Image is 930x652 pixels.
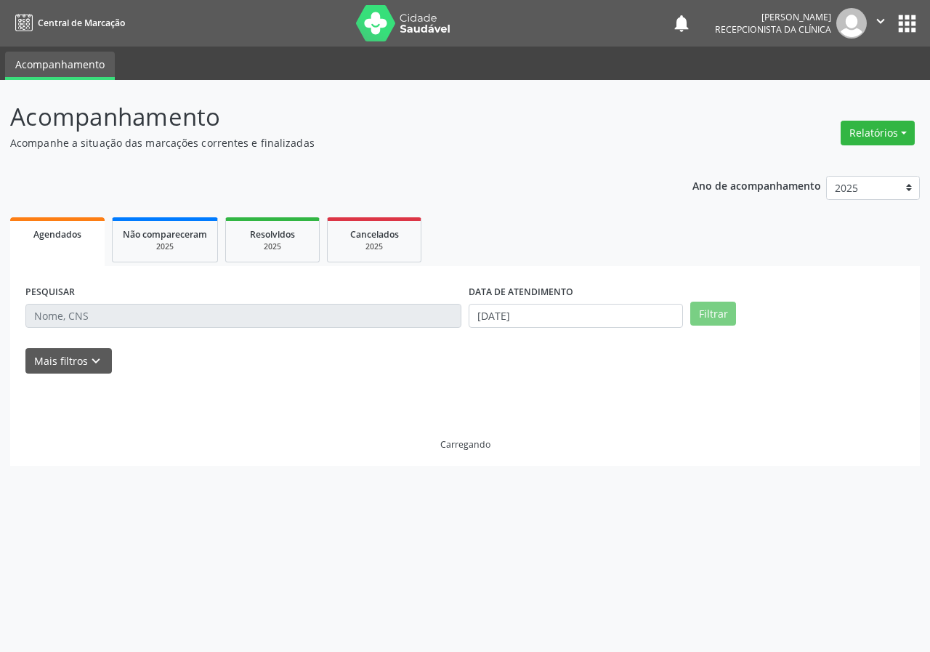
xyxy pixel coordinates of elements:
[867,8,894,39] button: 
[33,228,81,241] span: Agendados
[236,241,309,252] div: 2025
[836,8,867,39] img: img
[671,13,692,33] button: notifications
[469,281,573,304] label: DATA DE ATENDIMENTO
[123,228,207,241] span: Não compareceram
[38,17,125,29] span: Central de Marcação
[338,241,411,252] div: 2025
[715,23,831,36] span: Recepcionista da clínica
[440,438,490,451] div: Carregando
[10,135,647,150] p: Acompanhe a situação das marcações correntes e finalizadas
[894,11,920,36] button: apps
[692,176,821,194] p: Ano de acompanhamento
[250,228,295,241] span: Resolvidos
[10,99,647,135] p: Acompanhamento
[715,11,831,23] div: [PERSON_NAME]
[123,241,207,252] div: 2025
[841,121,915,145] button: Relatórios
[10,11,125,35] a: Central de Marcação
[25,348,112,374] button: Mais filtroskeyboard_arrow_down
[25,304,461,329] input: Nome, CNS
[690,302,736,326] button: Filtrar
[88,353,104,369] i: keyboard_arrow_down
[873,13,889,29] i: 
[25,281,75,304] label: PESQUISAR
[350,228,399,241] span: Cancelados
[469,304,683,329] input: Selecione um intervalo
[5,52,115,80] a: Acompanhamento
